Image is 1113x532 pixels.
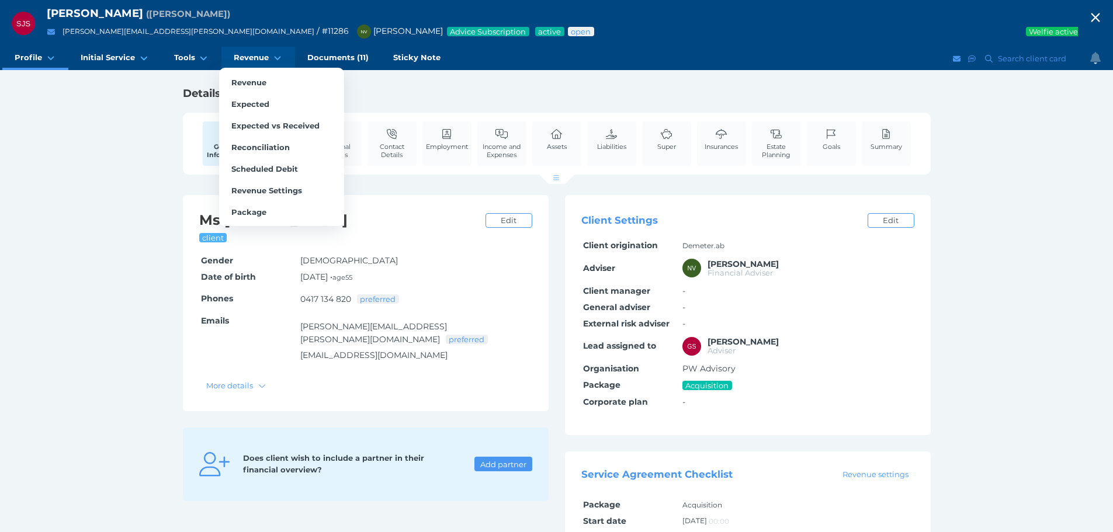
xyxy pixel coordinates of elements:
span: Revenue settings [837,470,913,479]
a: Contact Details [367,121,417,165]
span: Revenue [234,53,269,62]
a: Revenue settings [837,468,914,480]
small: age 55 [332,273,352,281]
a: Documents (11) [295,47,381,70]
button: More details [201,378,272,393]
span: / # 11286 [317,26,349,36]
span: Start date [583,516,626,526]
div: Geraldine Scott [682,337,701,356]
span: Search client card [996,54,1072,63]
button: Email [951,51,963,66]
td: Demeter.ab [681,238,914,254]
span: Emails [201,315,229,326]
a: Revenue [221,47,295,70]
button: Search client card [980,51,1072,66]
a: Edit [486,213,532,228]
span: NV [360,29,367,34]
span: Sticky Note [393,53,441,62]
td: Acquisition [681,497,914,513]
span: Package [583,380,620,390]
span: Add partner [475,460,531,469]
a: [EMAIL_ADDRESS][DOMAIN_NAME] [300,349,448,360]
div: Susan Jane Speirs [12,12,35,35]
a: Super [654,121,679,157]
span: Employment [426,142,468,151]
a: Employment [423,121,471,157]
span: Insurances [705,142,738,151]
a: Income and Expenses [477,121,526,165]
span: Adviser [708,346,736,355]
span: Acquisition [685,381,730,390]
a: Summary [868,121,905,157]
span: NV [688,265,696,272]
span: [DATE] • [300,272,352,282]
span: Advice status: Review not yet booked in [570,27,592,36]
span: Welfie active [1028,27,1079,36]
a: Profile [2,47,68,70]
button: Add partner [474,457,532,471]
span: Assets [547,142,567,151]
span: Date of birth [201,272,256,282]
span: client [202,233,225,242]
a: [PERSON_NAME][EMAIL_ADDRESS][PERSON_NAME][DOMAIN_NAME] [63,27,314,36]
a: Expected vs Received [219,114,344,136]
span: preferred [359,294,397,304]
span: Reconciliation [231,142,290,152]
span: Super [657,142,676,151]
td: [DATE] [681,513,914,530]
span: preferred [448,335,486,344]
span: Client origination [583,240,658,251]
a: Expected [219,93,344,114]
span: Goals [823,142,840,151]
span: Adviser [583,263,615,273]
a: Assets [544,121,570,157]
span: - [682,286,685,296]
span: Contact Details [370,142,414,159]
span: Geraldine Scott [708,336,779,347]
span: Package [583,499,620,510]
span: Organisation [583,363,639,374]
div: Nancy Vos [682,259,701,277]
span: Profile [15,53,42,62]
span: Edit [878,215,903,225]
span: Gender [201,255,233,266]
a: Revenue [219,71,344,93]
span: PW Advisory [682,363,736,374]
span: Advice Subscription [449,27,527,36]
a: Initial Service [68,47,161,70]
span: External risk adviser [583,318,670,329]
a: Edit [868,213,914,228]
span: [PERSON_NAME] [351,26,443,36]
button: SMS [966,51,978,66]
span: Liabilities [597,142,626,151]
h1: Details and Management [183,86,931,100]
span: Lead assigned to [583,340,656,351]
span: Initial Service [81,53,135,62]
span: Income and Expenses [480,142,523,159]
h2: Ms [PERSON_NAME] [199,211,480,230]
span: - [682,397,685,407]
span: Summary [871,142,902,151]
a: Scheduled Debit [219,158,344,179]
span: Expected [231,99,269,109]
span: General Information [206,142,249,159]
span: Client manager [583,286,650,296]
a: Package [219,201,344,222]
span: Tools [174,53,195,62]
span: [PERSON_NAME] [47,6,143,20]
a: [PERSON_NAME][EMAIL_ADDRESS][PERSON_NAME][DOMAIN_NAME] [300,321,447,345]
span: - [682,318,685,329]
span: Scheduled Debit [231,164,298,173]
span: Phones [201,293,233,304]
span: Preferred name [146,8,230,19]
span: 00:00 [709,517,729,526]
span: Financial Adviser [708,268,773,277]
a: Goals [820,121,843,157]
span: Expected vs Received [231,121,320,130]
span: General adviser [583,302,650,312]
span: Revenue Settings [231,186,302,195]
a: Revenue Settings [219,179,344,201]
a: 0417 134 820 [300,294,351,304]
span: GS [687,343,696,350]
span: Does client wish to include a partner in their financial overview? [243,453,424,474]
